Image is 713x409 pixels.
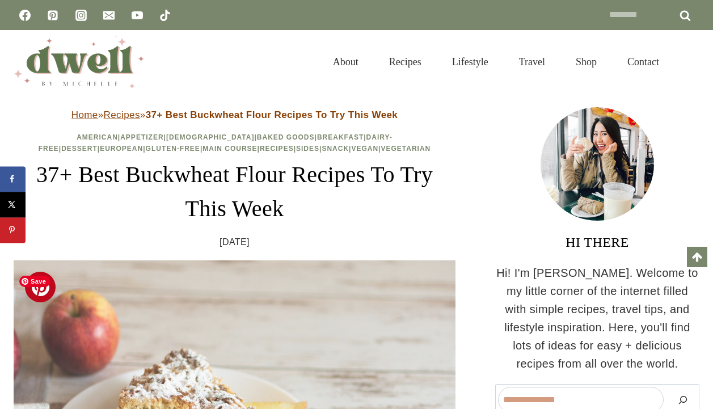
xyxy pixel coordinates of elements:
[14,4,36,27] a: Facebook
[39,133,431,152] span: | | | | | | | | | | | | | |
[437,44,504,81] a: Lifestyle
[612,44,674,81] a: Contact
[14,158,455,226] h1: 37+ Best Buckwheat Flour Recipes To Try This Week
[146,145,200,153] a: Gluten-Free
[351,145,378,153] a: Vegan
[126,4,149,27] a: YouTube
[374,44,437,81] a: Recipes
[202,145,257,153] a: Main Course
[560,44,612,81] a: Shop
[318,44,674,81] nav: Primary Navigation
[154,4,176,27] a: TikTok
[257,133,315,141] a: Baked Goods
[260,145,294,153] a: Recipes
[98,4,120,27] a: Email
[166,133,255,141] a: [DEMOGRAPHIC_DATA]
[71,109,398,120] span: » »
[104,109,140,120] a: Recipes
[381,145,431,153] a: Vegetarian
[680,52,699,71] button: View Search Form
[146,109,398,120] strong: 37+ Best Buckwheat Flour Recipes To Try This Week
[296,145,319,153] a: Sides
[120,133,163,141] a: Appetizer
[318,44,374,81] a: About
[495,264,699,373] p: Hi! I'm [PERSON_NAME]. Welcome to my little corner of the internet filled with simple recipes, tr...
[322,145,349,153] a: Snack
[100,145,143,153] a: European
[41,4,64,27] a: Pinterest
[495,232,699,252] h3: HI THERE
[317,133,364,141] a: Breakfast
[71,109,98,120] a: Home
[61,145,98,153] a: Dessert
[70,4,92,27] a: Instagram
[504,44,560,81] a: Travel
[39,133,393,152] a: Dairy-Free
[687,247,707,267] a: Scroll to top
[19,276,50,287] span: Save
[14,36,144,88] img: DWELL by michelle
[220,235,250,250] time: [DATE]
[77,133,118,141] a: American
